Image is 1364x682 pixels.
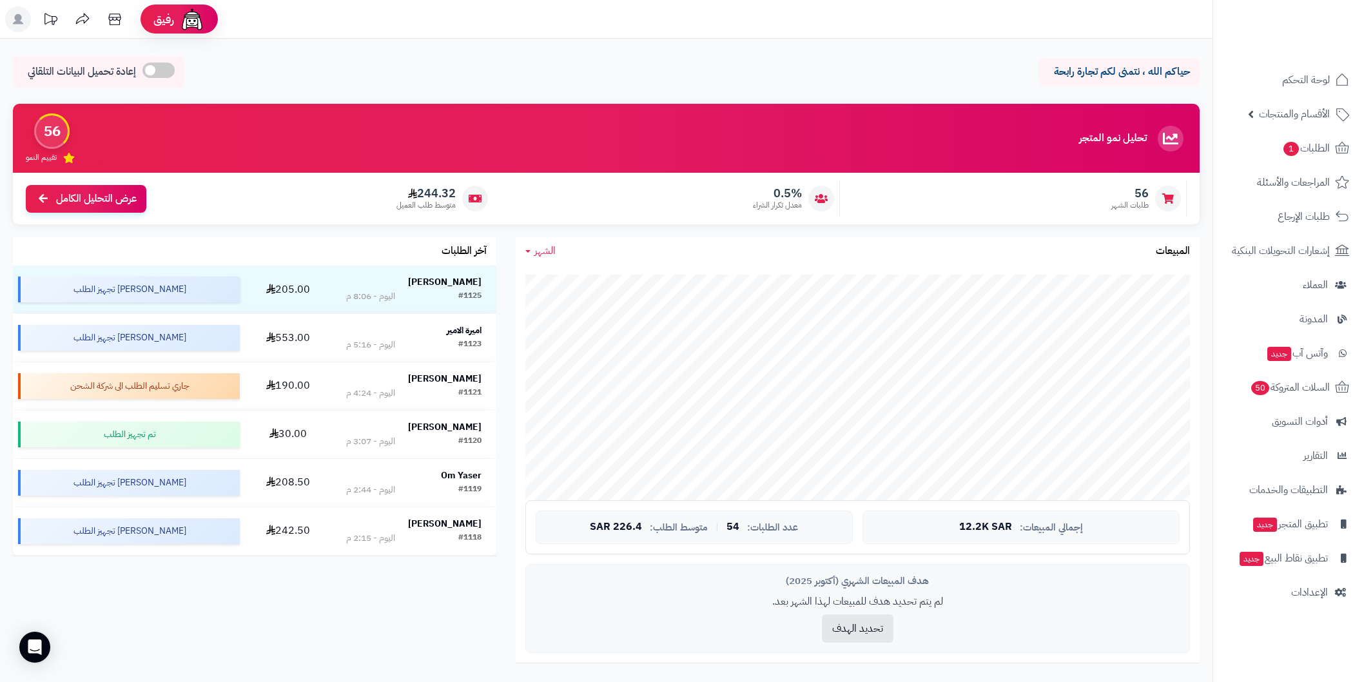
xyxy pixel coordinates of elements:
[18,277,240,302] div: [PERSON_NAME] تجهيز الطلب
[18,325,240,351] div: [PERSON_NAME] تجهيز الطلب
[1291,583,1328,601] span: الإعدادات
[442,246,487,257] h3: آخر الطلبات
[26,152,57,163] span: تقييم النمو
[1111,186,1149,200] span: 56
[18,422,240,447] div: تم تجهيز الطلب
[346,483,395,496] div: اليوم - 2:44 م
[716,522,719,532] span: |
[458,435,482,448] div: #1120
[153,12,174,27] span: رفيق
[396,200,456,211] span: متوسط طلب العميل
[1221,64,1356,95] a: لوحة التحكم
[1156,246,1190,257] h3: المبيعات
[1266,344,1328,362] span: وآتس آب
[1079,133,1147,144] h3: تحليل نمو المتجر
[408,517,482,531] strong: [PERSON_NAME]
[396,186,456,200] span: 244.32
[18,518,240,544] div: [PERSON_NAME] تجهيز الطلب
[536,594,1180,609] p: لم يتم تحديد هدف للمبيعات لهذا الشهر بعد.
[18,470,240,496] div: [PERSON_NAME] تجهيز الطلب
[346,435,395,448] div: اليوم - 3:07 م
[1221,201,1356,232] a: طلبات الإرجاع
[1276,36,1352,63] img: logo-2.png
[1303,276,1328,294] span: العملاء
[747,522,798,533] span: عدد الطلبات:
[1282,71,1330,89] span: لوحة التحكم
[346,387,395,400] div: اليوم - 4:24 م
[1111,200,1149,211] span: طلبات الشهر
[346,532,395,545] div: اليوم - 2:15 م
[408,372,482,385] strong: [PERSON_NAME]
[458,532,482,545] div: #1118
[1221,474,1356,505] a: التطبيقات والخدمات
[458,483,482,496] div: #1119
[245,314,331,362] td: 553.00
[447,324,482,337] strong: اميرة الامير
[1300,310,1328,328] span: المدونة
[1221,338,1356,369] a: وآتس آبجديد
[34,6,66,35] a: تحديثات المنصة
[346,338,395,351] div: اليوم - 5:16 م
[726,521,739,533] span: 54
[1282,139,1330,157] span: الطلبات
[18,373,240,399] div: جاري تسليم الطلب الى شركة الشحن
[1278,208,1330,226] span: طلبات الإرجاع
[19,632,50,663] div: Open Intercom Messenger
[1283,142,1299,156] span: 1
[1250,378,1330,396] span: السلات المتروكة
[1221,269,1356,300] a: العملاء
[408,275,482,289] strong: [PERSON_NAME]
[458,387,482,400] div: #1121
[26,185,146,213] a: عرض التحليل الكامل
[1240,552,1263,566] span: جديد
[1267,347,1291,361] span: جديد
[534,243,556,258] span: الشهر
[753,200,802,211] span: معدل تكرار الشراء
[1249,481,1328,499] span: التطبيقات والخدمات
[753,186,802,200] span: 0.5%
[245,362,331,410] td: 190.00
[1232,242,1330,260] span: إشعارات التحويلات البنكية
[536,574,1180,588] div: هدف المبيعات الشهري (أكتوبر 2025)
[1048,64,1190,79] p: حياكم الله ، نتمنى لكم تجارة رابحة
[458,290,482,303] div: #1125
[1221,167,1356,198] a: المراجعات والأسئلة
[28,64,136,79] span: إعادة تحميل البيانات التلقائي
[1252,515,1328,533] span: تطبيق المتجر
[245,459,331,507] td: 208.50
[408,420,482,434] strong: [PERSON_NAME]
[1020,522,1083,533] span: إجمالي المبيعات:
[525,244,556,258] a: الشهر
[1221,406,1356,437] a: أدوات التسويق
[1221,440,1356,471] a: التقارير
[245,507,331,555] td: 242.50
[245,411,331,458] td: 30.00
[1221,372,1356,403] a: السلات المتروكة50
[56,191,137,206] span: عرض التحليل الكامل
[441,469,482,482] strong: Om Yaser
[1221,543,1356,574] a: تطبيق نقاط البيعجديد
[1303,447,1328,465] span: التقارير
[959,521,1012,533] span: 12.2K SAR
[1257,173,1330,191] span: المراجعات والأسئلة
[1221,509,1356,540] a: تطبيق المتجرجديد
[590,521,642,533] span: 226.4 SAR
[346,290,395,303] div: اليوم - 8:06 م
[179,6,205,32] img: ai-face.png
[458,338,482,351] div: #1123
[1251,381,1269,395] span: 50
[1259,105,1330,123] span: الأقسام والمنتجات
[245,266,331,313] td: 205.00
[1221,235,1356,266] a: إشعارات التحويلات البنكية
[650,522,708,533] span: متوسط الطلب:
[1221,577,1356,608] a: الإعدادات
[1221,133,1356,164] a: الطلبات1
[1253,518,1277,532] span: جديد
[1221,304,1356,335] a: المدونة
[1272,413,1328,431] span: أدوات التسويق
[822,614,893,643] button: تحديد الهدف
[1238,549,1328,567] span: تطبيق نقاط البيع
